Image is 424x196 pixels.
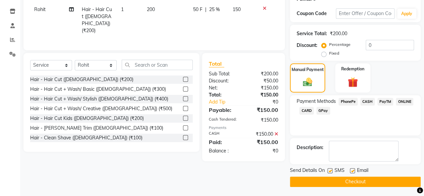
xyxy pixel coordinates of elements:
span: GPay [316,107,330,115]
div: Hair - Hair Cut Kids ([DEMOGRAPHIC_DATA]) (₹200) [30,115,144,122]
div: Service Total: [297,30,327,37]
div: ₹150.00 [243,117,283,124]
div: Description: [297,144,323,151]
div: Discount: [204,77,244,84]
div: ₹50.00 [243,77,283,84]
span: | [205,6,206,13]
div: Discount: [297,42,317,49]
span: Total [209,60,224,67]
div: Coupon Code [297,10,336,17]
div: ₹150.00 [243,91,283,99]
span: CARD [299,107,314,115]
label: Fixed [329,50,339,56]
span: Hair - Hair Cut ([DEMOGRAPHIC_DATA]) (₹200) [82,6,112,34]
div: ₹0 [243,147,283,154]
label: Percentage [329,42,351,48]
div: ₹150.00 [243,131,283,138]
div: Balance : [204,147,244,154]
span: CASH [360,98,375,106]
div: ₹150.00 [243,138,283,146]
button: Apply [397,9,416,19]
span: Email [357,167,368,175]
div: ₹200.00 [243,70,283,77]
div: Total: [204,91,244,99]
div: Paid: [204,138,244,146]
div: ₹150.00 [243,106,283,114]
span: ONLINE [396,98,413,106]
span: PayTM [377,98,393,106]
label: Redemption [341,66,364,72]
span: 50 F [193,6,202,13]
div: Hair - [PERSON_NAME] Trim ([DEMOGRAPHIC_DATA]) (₹100) [30,125,163,132]
div: Hair - Hair Cut + Wash/ Basic ([DEMOGRAPHIC_DATA]) (₹300) [30,86,166,93]
span: Rohit [34,6,46,12]
button: Checkout [290,177,421,187]
div: Net: [204,84,244,91]
div: Hair - Hair Cut + Wash/ Creative ([DEMOGRAPHIC_DATA]) (₹500) [30,105,172,112]
span: 200 [147,6,155,12]
a: Add Tip [204,99,250,106]
div: CASH [204,131,244,138]
div: ₹200.00 [330,30,347,37]
div: Payments [209,125,278,131]
div: Cash Tendered: [204,117,244,124]
span: PhonePe [339,98,358,106]
span: 1 [121,6,124,12]
span: Send Details On [290,167,325,175]
div: Sub Total: [204,70,244,77]
div: ₹0 [250,99,283,106]
div: Hair - Clean Shave ([DEMOGRAPHIC_DATA]) (₹100) [30,134,142,141]
span: Payment Methods [297,98,336,105]
div: Payable: [204,106,244,114]
input: Search or Scan [122,60,193,70]
span: 25 % [209,6,220,13]
span: SMS [335,167,345,175]
img: _gift.svg [345,76,361,88]
img: _cash.svg [300,77,315,87]
span: 150 [233,6,241,12]
div: Hair - Hair Cut + Wash/ Stylish ([DEMOGRAPHIC_DATA]) (₹400) [30,95,168,103]
label: Manual Payment [292,67,324,73]
div: ₹150.00 [243,84,283,91]
input: Enter Offer / Coupon Code [336,8,395,19]
div: Hair - Hair Cut ([DEMOGRAPHIC_DATA]) (₹200) [30,76,133,83]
